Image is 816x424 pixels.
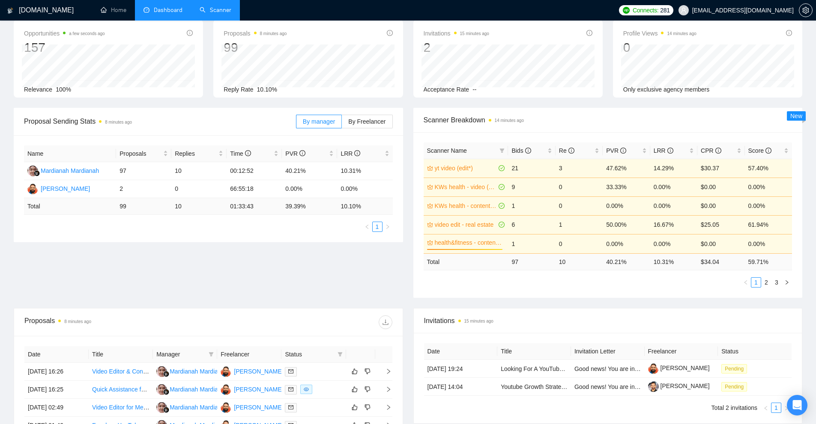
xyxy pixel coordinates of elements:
[230,150,251,157] span: Time
[741,277,751,288] li: Previous Page
[497,360,571,378] td: Looking For A YouTube Manager
[787,395,807,415] div: Open Intercom Messenger
[348,118,386,125] span: By Freelancer
[424,253,508,270] td: Total
[24,39,105,56] div: 157
[743,280,748,285] span: left
[92,386,245,393] a: Quick Assistance for Creating and Posting Meta Video Ad
[154,6,182,14] span: Dashboard
[745,178,792,196] td: 0.00%
[24,381,89,399] td: [DATE] 16:25
[105,120,132,125] time: 8 minutes ago
[427,240,433,246] span: crown
[648,365,710,371] a: [PERSON_NAME]
[224,28,287,39] span: Proposals
[89,381,153,399] td: Quick Assistance for Creating and Posting Meta Video Ad
[337,180,392,198] td: 0.00%
[424,115,792,125] span: Scanner Breakdown
[499,165,505,171] span: check-circle
[697,215,744,234] td: $25.05
[383,222,393,232] li: Next Page
[379,319,392,326] span: download
[352,368,358,375] span: like
[697,234,744,253] td: $0.00
[701,147,721,154] span: CPR
[648,363,659,374] img: c17AIh_ouQ017qqbpv5dMJlAJ0SuX4WyoetzhtvdeibNELc2-8z4mi3iZNxsod4H8W
[799,3,813,17] button: setting
[24,399,89,417] td: [DATE] 02:49
[501,365,588,372] a: Looking For A YouTube Manager
[156,384,167,395] img: MM
[221,368,283,374] a: AT[PERSON_NAME]
[623,7,630,14] img: upwork-logo.png
[761,403,771,413] button: left
[337,198,392,215] td: 10.10 %
[209,352,214,357] span: filter
[650,178,697,196] td: 0.00%
[654,147,673,154] span: LRR
[435,201,497,211] a: KWs health - content (creat*)
[623,86,710,93] span: Only exclusive agency members
[27,185,90,192] a: AT[PERSON_NAME]
[435,238,503,247] a: health&fitness - content (creat*)
[170,403,228,412] div: Mardianah Mardianah
[224,39,287,56] div: 99
[508,253,555,270] td: 97
[116,180,171,198] td: 2
[497,378,571,396] td: Youtube Growth Strategist and Manager (Luxury Watches)
[499,222,505,228] span: check-circle
[472,86,476,93] span: --
[782,277,792,288] button: right
[556,159,603,178] td: 3
[354,150,360,156] span: info-circle
[156,403,228,410] a: MMMardianah Mardianah
[385,224,390,229] span: right
[153,346,217,363] th: Manager
[650,215,697,234] td: 16.67%
[711,403,757,413] li: Total 2 invitations
[765,148,771,154] span: info-circle
[697,159,744,178] td: $30.37
[365,224,370,229] span: left
[745,253,792,270] td: 59.71 %
[387,30,393,36] span: info-circle
[350,384,360,394] button: like
[24,145,116,162] th: Name
[245,150,251,156] span: info-circle
[163,371,169,377] img: gigradar-bm.png
[92,368,304,375] a: Video Editor & Content Director for Weekly Short-Form Content (Agency Brand)
[116,198,171,215] td: 99
[424,360,498,378] td: [DATE] 19:24
[697,196,744,215] td: $0.00
[163,389,169,395] img: gigradar-bm.png
[620,148,626,154] span: info-circle
[718,343,792,360] th: Status
[116,162,171,180] td: 97
[603,215,650,234] td: 50.00%
[721,383,750,390] a: Pending
[24,116,296,127] span: Proposal Sending Stats
[568,148,574,154] span: info-circle
[383,222,393,232] button: right
[645,343,718,360] th: Freelancer
[424,343,498,360] th: Date
[156,366,167,377] img: MM
[234,367,283,376] div: [PERSON_NAME]
[24,86,52,93] span: Relevance
[89,399,153,417] td: Video Editor for Meta and TikTok Ads
[27,184,38,194] img: AT
[761,277,771,288] li: 2
[799,7,813,14] a: setting
[156,350,205,359] span: Manager
[299,150,305,156] span: info-circle
[221,384,231,395] img: AT
[171,162,227,180] td: 10
[435,220,497,229] a: video edit - real estate
[175,149,217,158] span: Replies
[372,222,383,232] li: 1
[285,150,305,157] span: PVR
[721,364,747,374] span: Pending
[633,6,658,15] span: Connects:
[234,403,283,412] div: [PERSON_NAME]
[771,277,782,288] li: 3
